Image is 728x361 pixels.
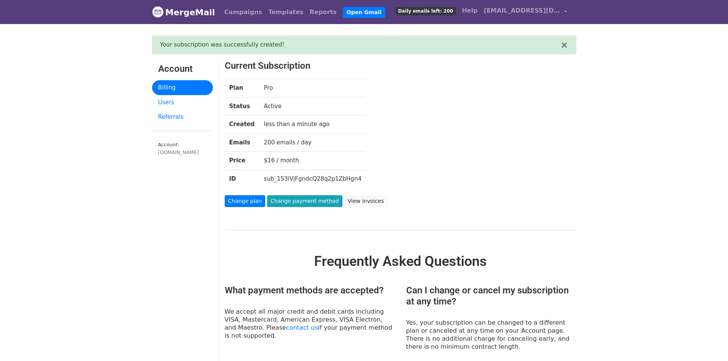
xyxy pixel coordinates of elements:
th: ID [225,170,259,188]
div: Your subscription was successfully created! [160,40,561,49]
h3: Can I change or cancel my subscription at any time? [406,285,576,307]
td: $16 / month [259,152,366,170]
a: MergeMail [152,4,215,20]
h2: Frequently Asked Questions [225,253,576,270]
a: Change payment method [267,195,342,207]
a: Templates [265,5,306,20]
td: Active [259,97,366,115]
a: Reports [306,5,340,20]
img: MergeMail logo [152,6,164,18]
td: 200 emails / day [259,133,366,152]
small: Account: [158,142,207,156]
h3: Current Subscription [225,60,546,71]
a: Help [459,3,481,18]
a: Open Gmail [343,7,385,18]
th: Status [225,97,259,115]
td: Pro [259,79,366,97]
a: Campaigns [221,5,265,20]
a: View invoices [344,195,388,207]
button: × [560,40,568,50]
p: We accept all major credit and debit cards including VISA, Mastercard, American Express, VISA Ele... [225,308,395,340]
span: Daily emails left: 200 [396,7,456,15]
td: less than a minute ago [259,115,366,134]
a: Billing [152,80,213,95]
a: contact us [286,324,318,331]
span: [EMAIL_ADDRESS][DOMAIN_NAME] [484,6,560,15]
a: Referrals [152,110,213,125]
a: Users [152,95,213,110]
th: Plan [225,79,259,97]
th: Created [225,115,259,134]
th: Emails [225,133,259,152]
h3: What payment methods are accepted? [225,285,395,296]
a: Daily emails left: 200 [392,3,459,18]
td: sub_1S3iVjFgndcQ28q2p1ZbHgn4 [259,170,366,188]
div: [DOMAIN_NAME] [158,149,207,156]
th: Price [225,152,259,170]
p: Yes, your subscription can be changed to a different plan or canceled at any time on your Account... [406,319,576,351]
h3: Account [158,63,207,74]
a: Change plan [225,195,265,207]
a: [EMAIL_ADDRESS][DOMAIN_NAME] [481,3,570,21]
